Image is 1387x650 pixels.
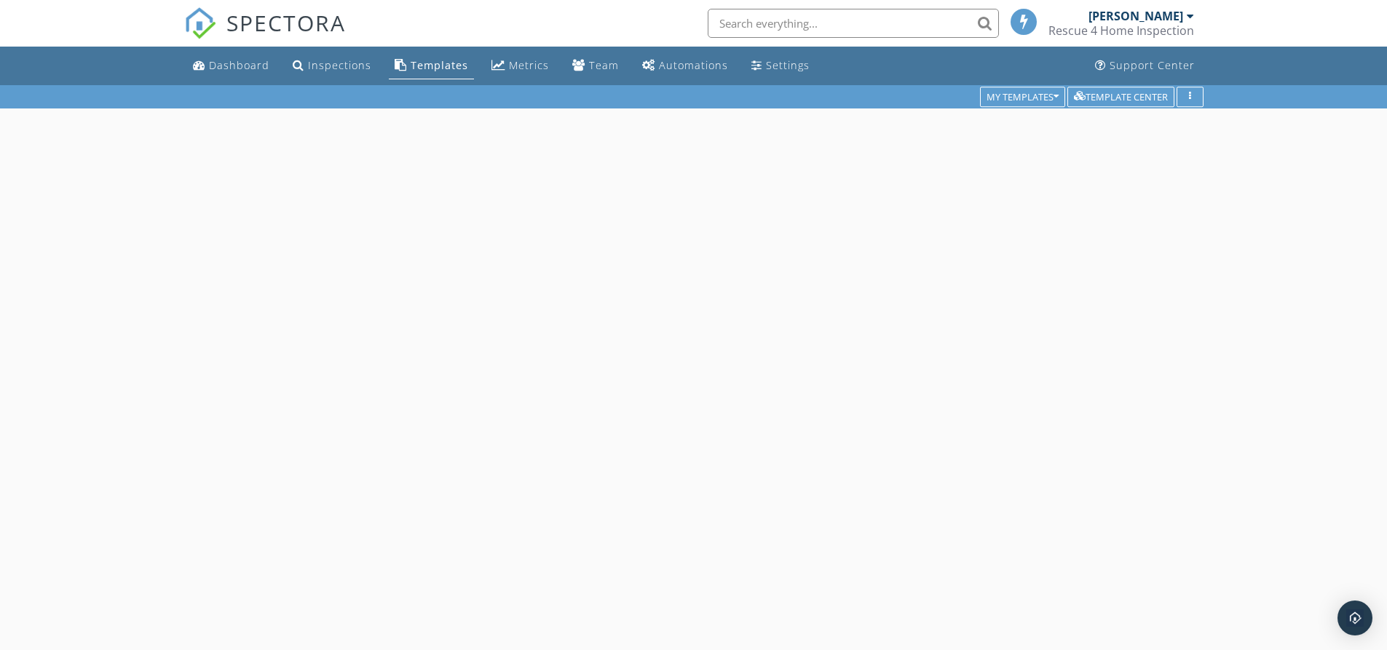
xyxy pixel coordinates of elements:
div: Dashboard [209,58,269,72]
div: Templates [411,58,468,72]
div: Inspections [308,58,371,72]
button: Template Center [1067,87,1174,107]
a: Templates [389,52,474,79]
a: Inspections [287,52,377,79]
span: SPECTORA [226,7,346,38]
div: Rescue 4 Home Inspection [1048,23,1194,38]
div: My Templates [987,92,1059,102]
div: Template Center [1074,92,1168,102]
div: Team [589,58,619,72]
a: Team [566,52,625,79]
a: Automations (Basic) [636,52,734,79]
div: [PERSON_NAME] [1088,9,1183,23]
a: Dashboard [187,52,275,79]
a: Metrics [486,52,555,79]
div: Support Center [1110,58,1195,72]
img: The Best Home Inspection Software - Spectora [184,7,216,39]
div: Automations [659,58,728,72]
a: Support Center [1089,52,1201,79]
input: Search everything... [708,9,999,38]
button: My Templates [980,87,1065,107]
a: SPECTORA [184,20,346,50]
div: Settings [766,58,810,72]
div: Open Intercom Messenger [1337,601,1372,635]
div: Metrics [509,58,549,72]
a: Template Center [1067,90,1174,103]
a: Settings [746,52,815,79]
